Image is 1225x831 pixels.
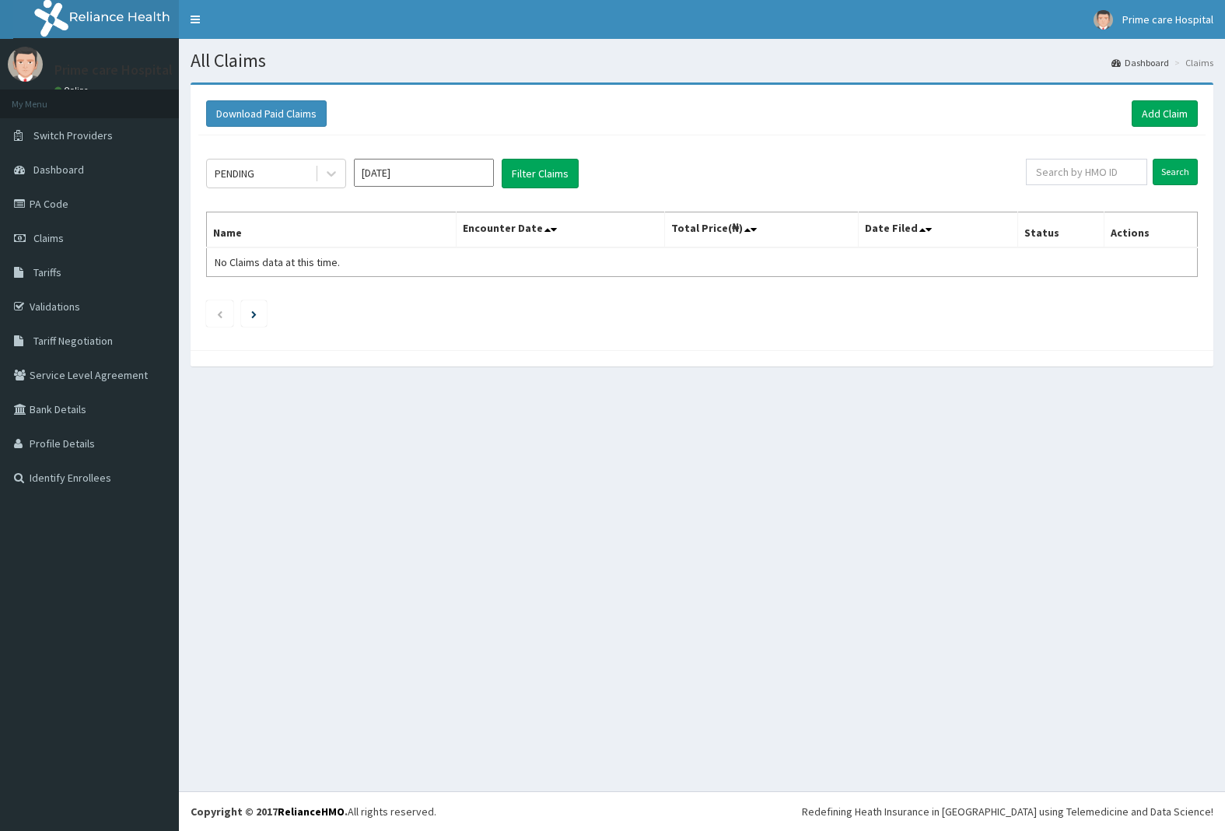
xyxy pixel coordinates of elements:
[215,166,254,181] div: PENDING
[802,804,1213,819] div: Redefining Heath Insurance in [GEOGRAPHIC_DATA] using Telemedicine and Data Science!
[858,212,1018,248] th: Date Filed
[33,128,113,142] span: Switch Providers
[251,307,257,321] a: Next page
[179,791,1225,831] footer: All rights reserved.
[502,159,579,188] button: Filter Claims
[1132,100,1198,127] a: Add Claim
[33,231,64,245] span: Claims
[1094,10,1113,30] img: User Image
[8,47,43,82] img: User Image
[456,212,664,248] th: Encounter Date
[1153,159,1198,185] input: Search
[1122,12,1213,26] span: Prime care Hospital
[1018,212,1104,248] th: Status
[206,100,327,127] button: Download Paid Claims
[665,212,859,248] th: Total Price(₦)
[1171,56,1213,69] li: Claims
[1104,212,1198,248] th: Actions
[215,255,340,269] span: No Claims data at this time.
[278,805,345,819] a: RelianceHMO
[207,212,457,248] th: Name
[1026,159,1147,185] input: Search by HMO ID
[1111,56,1169,69] a: Dashboard
[191,51,1213,71] h1: All Claims
[33,265,61,279] span: Tariffs
[33,163,84,177] span: Dashboard
[54,85,92,96] a: Online
[33,334,113,348] span: Tariff Negotiation
[216,307,223,321] a: Previous page
[354,159,494,187] input: Select Month and Year
[191,805,348,819] strong: Copyright © 2017 .
[54,63,173,77] p: Prime care Hospital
